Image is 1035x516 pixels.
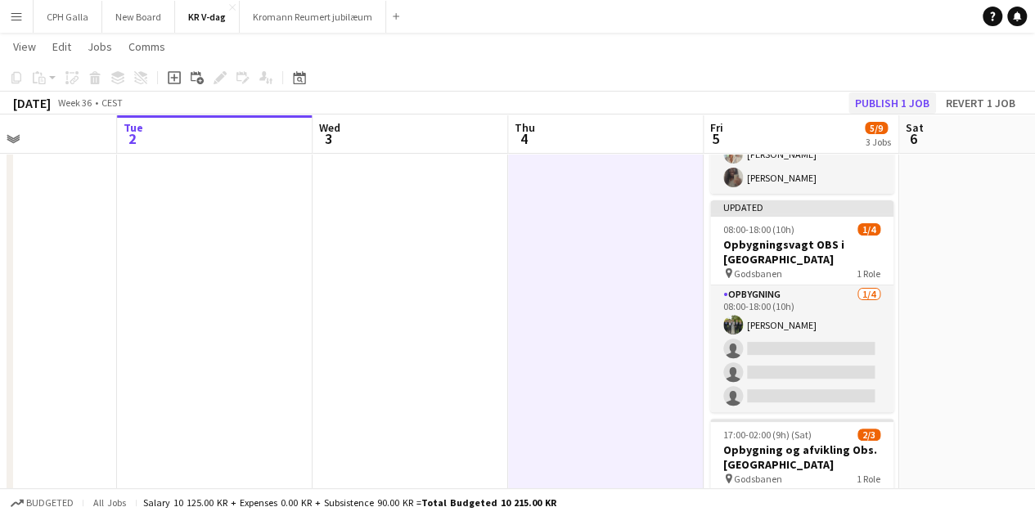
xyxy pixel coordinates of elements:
[52,39,71,54] span: Edit
[46,36,78,57] a: Edit
[857,429,880,441] span: 2/3
[121,129,143,148] span: 2
[88,39,112,54] span: Jobs
[710,237,893,267] h3: Opbygningsvagt OBS i [GEOGRAPHIC_DATA]
[710,285,893,412] app-card-role: Opbygning1/408:00-18:00 (10h)[PERSON_NAME]
[512,129,535,148] span: 4
[26,497,74,509] span: Budgeted
[857,267,880,280] span: 1 Role
[515,120,535,135] span: Thu
[7,36,43,57] a: View
[81,36,119,57] a: Jobs
[903,129,924,148] span: 6
[710,200,893,213] div: Updated
[734,267,782,280] span: Godsbanen
[8,494,76,512] button: Budgeted
[175,1,240,33] button: KR V-dag
[866,136,891,148] div: 3 Jobs
[723,223,794,236] span: 08:00-18:00 (10h)
[319,120,340,135] span: Wed
[13,39,36,54] span: View
[240,1,386,33] button: Kromann Reumert jubilæum
[122,36,172,57] a: Comms
[734,473,782,485] span: Godsbanen
[939,92,1022,114] button: Revert 1 job
[317,129,340,148] span: 3
[710,442,893,472] h3: Opbygning og afvikling Obs. [GEOGRAPHIC_DATA]
[848,92,936,114] button: Publish 1 job
[128,39,165,54] span: Comms
[865,122,888,134] span: 5/9
[124,120,143,135] span: Tue
[857,223,880,236] span: 1/4
[13,95,51,111] div: [DATE]
[101,96,123,109] div: CEST
[54,96,95,109] span: Week 36
[857,473,880,485] span: 1 Role
[34,1,102,33] button: CPH Galla
[708,129,723,148] span: 5
[906,120,924,135] span: Sat
[710,114,893,194] app-card-role: Crew2/205:15-09:15 (4h)[PERSON_NAME][PERSON_NAME]
[710,200,893,412] app-job-card: Updated08:00-18:00 (10h)1/4Opbygningsvagt OBS i [GEOGRAPHIC_DATA] Godsbanen1 RoleOpbygning1/408:0...
[102,1,175,33] button: New Board
[710,120,723,135] span: Fri
[90,496,129,509] span: All jobs
[421,496,556,509] span: Total Budgeted 10 215.00 KR
[723,429,812,441] span: 17:00-02:00 (9h) (Sat)
[143,496,556,509] div: Salary 10 125.00 KR + Expenses 0.00 KR + Subsistence 90.00 KR =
